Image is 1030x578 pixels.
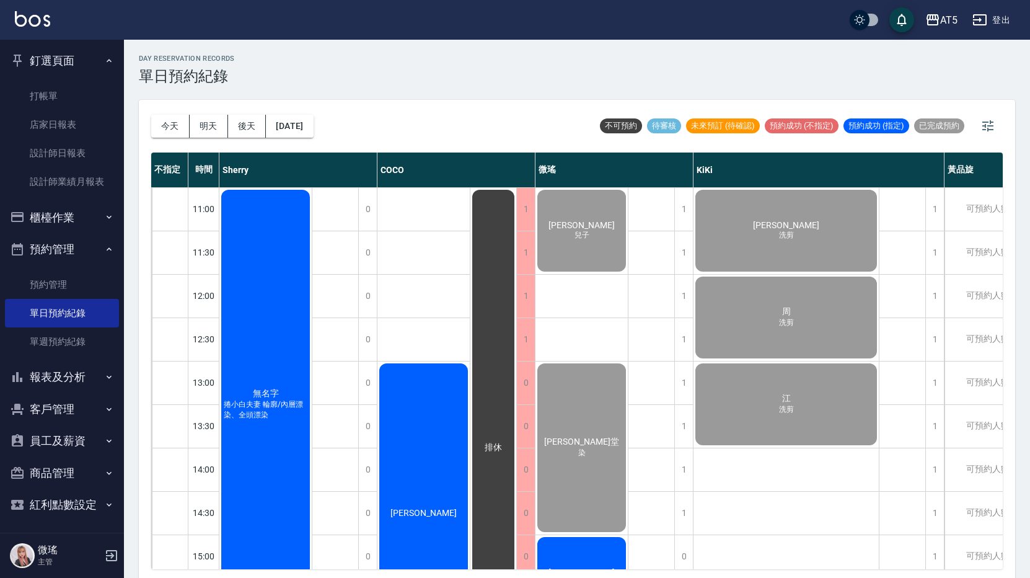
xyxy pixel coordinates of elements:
[925,448,944,491] div: 1
[516,448,535,491] div: 0
[777,318,796,328] span: 洗剪
[780,393,793,404] span: 江
[542,437,622,448] span: [PERSON_NAME]堂
[15,11,50,27] img: Logo
[5,110,119,139] a: 店家日報表
[576,448,588,458] span: 染
[647,120,681,131] span: 待審核
[925,362,944,404] div: 1
[221,399,310,420] span: 捲小白夫妻 輪廓/內層漂染、全頭漂染
[5,233,119,265] button: 預約管理
[358,188,377,231] div: 0
[674,535,693,578] div: 0
[482,442,504,453] span: 排休
[188,318,219,361] div: 12:30
[188,404,219,448] div: 13:30
[674,231,693,274] div: 1
[10,543,35,568] img: Person
[674,492,693,535] div: 1
[358,492,377,535] div: 0
[516,231,535,274] div: 1
[925,492,944,535] div: 1
[5,489,119,521] button: 紅利點數設定
[388,508,459,518] span: [PERSON_NAME]
[5,393,119,425] button: 客戶管理
[5,299,119,327] a: 單日預約紀錄
[219,153,377,187] div: Sherry
[358,405,377,448] div: 0
[750,220,822,230] span: [PERSON_NAME]
[188,187,219,231] div: 11:00
[674,275,693,318] div: 1
[377,153,535,187] div: COCO
[5,45,119,77] button: 釘選頁面
[358,448,377,491] div: 0
[516,362,535,404] div: 0
[686,120,760,131] span: 未來預訂 (待確認)
[925,188,944,231] div: 1
[188,274,219,318] div: 12:00
[5,361,119,393] button: 報表及分析
[5,425,119,457] button: 員工及薪資
[5,327,119,356] a: 單週預約紀錄
[546,567,617,577] span: [PERSON_NAME]
[188,361,219,404] div: 13:00
[358,318,377,361] div: 0
[266,115,313,138] button: [DATE]
[516,492,535,535] div: 0
[358,535,377,578] div: 0
[925,275,944,318] div: 1
[38,556,101,567] p: 主管
[516,275,535,318] div: 1
[516,188,535,231] div: 1
[765,120,839,131] span: 預約成功 (不指定)
[925,231,944,274] div: 1
[151,115,190,138] button: 今天
[5,82,119,110] a: 打帳單
[188,153,219,187] div: 時間
[925,405,944,448] div: 1
[5,202,119,234] button: 櫃檯作業
[674,405,693,448] div: 1
[600,120,642,131] span: 不可預約
[674,448,693,491] div: 1
[228,115,266,138] button: 後天
[358,362,377,404] div: 0
[920,7,962,33] button: AT5
[940,12,957,28] div: AT5
[188,231,219,274] div: 11:30
[250,388,281,399] span: 無名字
[139,55,235,63] h2: day Reservation records
[516,535,535,578] div: 0
[190,115,228,138] button: 明天
[38,544,101,556] h5: 微瑤
[674,188,693,231] div: 1
[535,153,693,187] div: 微瑤
[5,270,119,299] a: 預約管理
[188,535,219,578] div: 15:00
[5,139,119,167] a: 設計師日報表
[358,231,377,274] div: 0
[914,120,964,131] span: 已完成預約
[777,404,796,415] span: 洗剪
[5,457,119,489] button: 商品管理
[516,318,535,361] div: 1
[546,220,617,230] span: [PERSON_NAME]
[5,167,119,196] a: 設計師業績月報表
[889,7,914,32] button: save
[777,230,796,241] span: 洗剪
[674,362,693,404] div: 1
[358,275,377,318] div: 0
[572,230,592,241] span: 兒子
[780,306,793,318] span: 周
[925,318,944,361] div: 1
[516,405,535,448] div: 0
[693,153,944,187] div: KiKi
[925,535,944,578] div: 1
[967,9,1015,32] button: 登出
[151,153,188,187] div: 不指定
[674,318,693,361] div: 1
[139,68,235,85] h3: 單日預約紀錄
[843,120,909,131] span: 預約成功 (指定)
[188,491,219,535] div: 14:30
